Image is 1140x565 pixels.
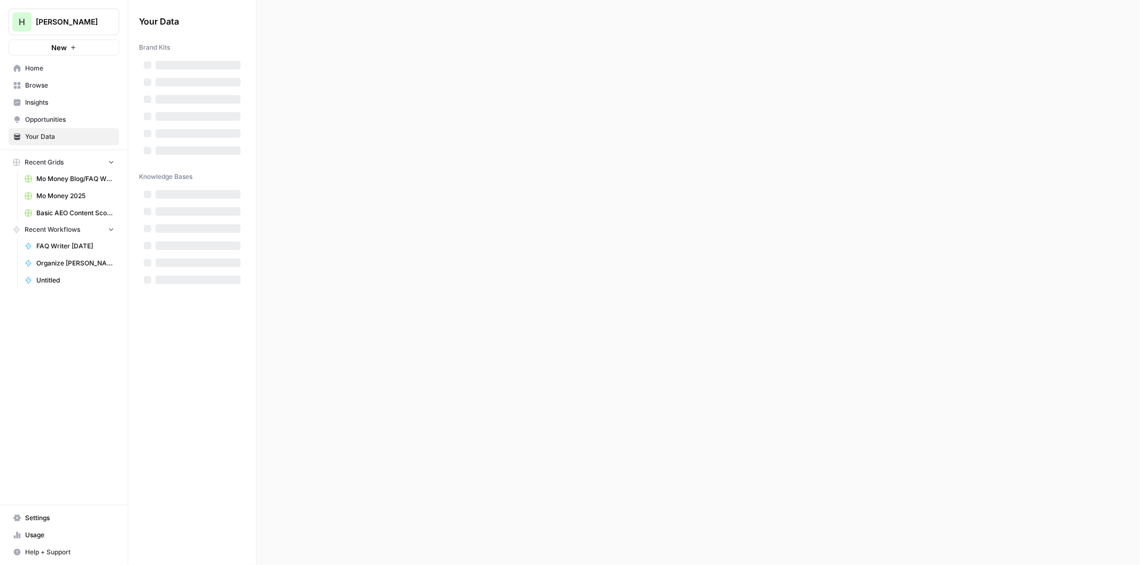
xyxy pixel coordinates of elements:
[20,187,119,205] a: Mo Money 2025
[36,17,100,27] span: [PERSON_NAME]
[36,276,114,285] span: Untitled
[25,132,114,142] span: Your Data
[36,208,114,218] span: Basic AEO Content Scorecard with Improvement Report Grid
[9,9,119,35] button: Workspace: Hasbrook
[9,40,119,56] button: New
[9,544,119,561] button: Help + Support
[20,205,119,222] a: Basic AEO Content Scorecard with Improvement Report Grid
[9,154,119,170] button: Recent Grids
[25,115,114,124] span: Opportunities
[36,241,114,251] span: FAQ Writer [DATE]
[9,111,119,128] a: Opportunities
[51,42,67,53] span: New
[25,225,80,234] span: Recent Workflows
[20,272,119,289] a: Untitled
[25,547,114,557] span: Help + Support
[139,43,170,52] span: Brand Kits
[9,94,119,111] a: Insights
[25,64,114,73] span: Home
[9,527,119,544] a: Usage
[20,255,119,272] a: Organize [PERSON_NAME]
[36,258,114,268] span: Organize [PERSON_NAME]
[9,222,119,238] button: Recent Workflows
[9,60,119,77] a: Home
[25,98,114,107] span: Insights
[9,128,119,145] a: Your Data
[20,170,119,187] a: Mo Money Blog/FAQ Writer
[139,15,232,28] span: Your Data
[9,509,119,527] a: Settings
[36,174,114,184] span: Mo Money Blog/FAQ Writer
[19,15,25,28] span: H
[25,158,64,167] span: Recent Grids
[20,238,119,255] a: FAQ Writer [DATE]
[9,77,119,94] a: Browse
[139,172,192,182] span: Knowledge Bases
[36,191,114,201] span: Mo Money 2025
[25,81,114,90] span: Browse
[25,513,114,523] span: Settings
[25,530,114,540] span: Usage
